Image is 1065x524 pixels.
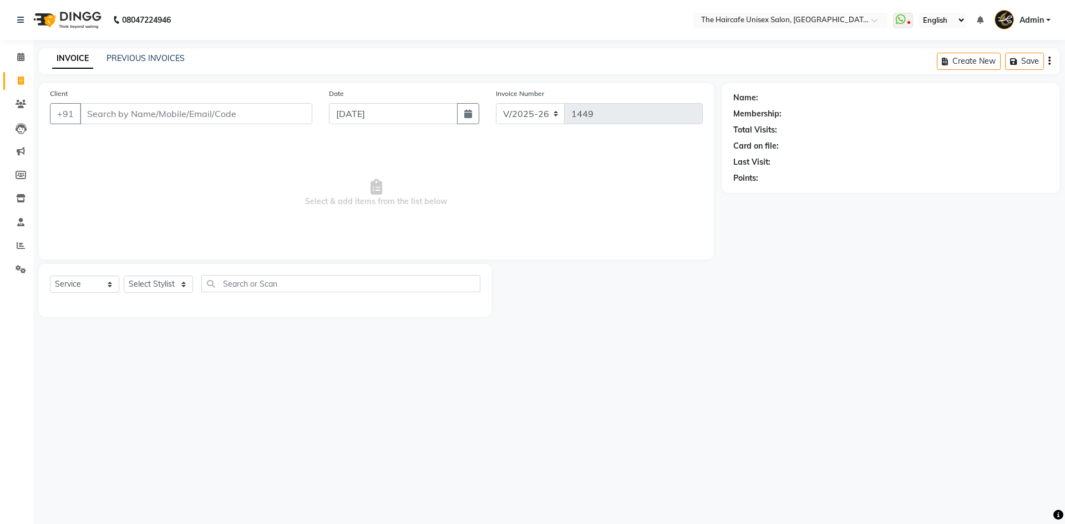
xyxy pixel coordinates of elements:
[1020,14,1044,26] span: Admin
[733,92,758,104] div: Name:
[937,53,1001,70] button: Create New
[329,89,344,99] label: Date
[52,49,93,69] a: INVOICE
[28,4,104,35] img: logo
[50,138,703,248] span: Select & add items from the list below
[201,275,480,292] input: Search or Scan
[80,103,312,124] input: Search by Name/Mobile/Email/Code
[122,4,171,35] b: 08047224946
[496,89,544,99] label: Invoice Number
[106,53,185,63] a: PREVIOUS INVOICES
[995,10,1014,29] img: Admin
[50,89,68,99] label: Client
[733,108,782,120] div: Membership:
[733,124,777,136] div: Total Visits:
[733,172,758,184] div: Points:
[1005,53,1044,70] button: Save
[733,156,770,168] div: Last Visit:
[50,103,81,124] button: +91
[733,140,779,152] div: Card on file:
